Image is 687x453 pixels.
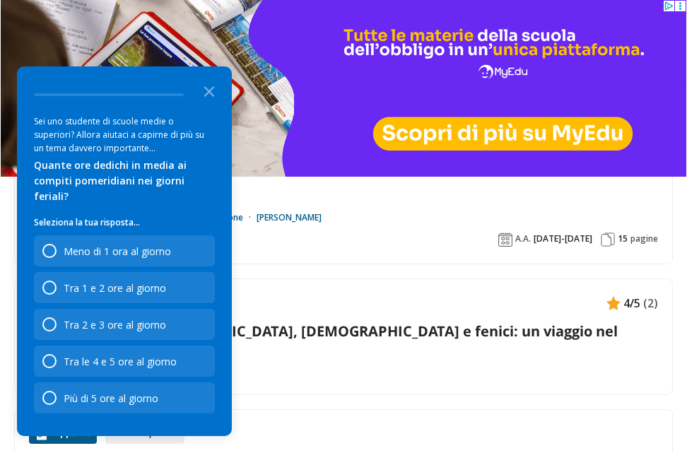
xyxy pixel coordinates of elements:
div: Meno di 1 ora al giorno [64,245,171,258]
div: Sei uno studente di scuole medie o superiori? Allora aiutaci a capirne di più su un tema davvero ... [34,114,215,155]
a: Storia e civiltà di [GEOGRAPHIC_DATA], [DEMOGRAPHIC_DATA] e fenici: un viaggio nel tempo [29,322,658,360]
div: Tra 1 e 2 ore al giorno [64,281,166,295]
span: 4/5 [623,294,640,312]
div: Più di 5 ore al giorno [64,392,158,405]
div: Tra le 4 e 5 ore al giorno [34,346,215,377]
span: A.A. [515,233,531,245]
div: Tra 1 e 2 ore al giorno [34,272,215,303]
div: Quante ore dedichi in media ai compiti pomeridiani nei giorni feriali? [34,158,215,204]
div: Tra 2 e 3 ore al giorno [34,309,215,340]
p: Seleziona la tua risposta... [34,216,215,230]
span: (2) [643,294,658,312]
div: Meno di 1 ora al giorno [34,235,215,266]
a: [PERSON_NAME] [257,212,322,223]
button: Close the survey [195,76,223,105]
span: 15 [618,233,628,245]
img: Anno accademico [498,233,512,247]
div: Più di 5 ore al giorno [34,382,215,413]
img: Appunti contenuto [606,296,621,310]
img: Pagine [601,233,615,247]
div: Tra le 4 e 5 ore al giorno [64,355,177,368]
a: Etnologia - la scrittura [29,184,658,204]
div: Tra 2 e 3 ore al giorno [64,318,166,331]
span: [DATE]-[DATE] [534,233,592,245]
span: pagine [630,233,658,245]
div: Survey [17,66,232,436]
